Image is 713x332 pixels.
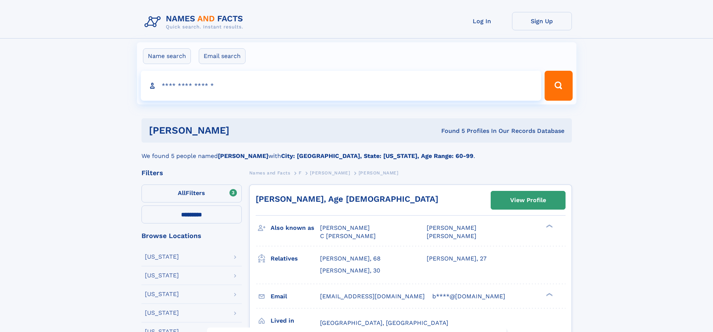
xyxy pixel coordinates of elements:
span: [PERSON_NAME] [427,224,476,231]
input: search input [141,71,542,101]
div: We found 5 people named with . [141,143,572,161]
a: Names and Facts [249,168,290,177]
a: [PERSON_NAME], Age [DEMOGRAPHIC_DATA] [256,194,438,204]
div: View Profile [510,192,546,209]
a: [PERSON_NAME] [310,168,350,177]
button: Search Button [545,71,572,101]
span: [GEOGRAPHIC_DATA], [GEOGRAPHIC_DATA] [320,319,448,326]
div: Filters [141,170,242,176]
span: All [178,189,186,197]
h1: [PERSON_NAME] [149,126,335,135]
div: Browse Locations [141,232,242,239]
a: [PERSON_NAME], 68 [320,255,381,263]
span: C [PERSON_NAME] [320,232,376,240]
label: Filters [141,185,242,202]
b: [PERSON_NAME] [218,152,268,159]
span: F [299,170,302,176]
img: Logo Names and Facts [141,12,249,32]
h3: Also known as [271,222,320,234]
a: Sign Up [512,12,572,30]
h3: Relatives [271,252,320,265]
b: City: [GEOGRAPHIC_DATA], State: [US_STATE], Age Range: 60-99 [281,152,473,159]
span: [EMAIL_ADDRESS][DOMAIN_NAME] [320,293,425,300]
a: [PERSON_NAME], 27 [427,255,487,263]
a: View Profile [491,191,565,209]
a: [PERSON_NAME], 30 [320,266,380,275]
div: Found 5 Profiles In Our Records Database [335,127,564,135]
span: [PERSON_NAME] [310,170,350,176]
div: [US_STATE] [145,291,179,297]
span: [PERSON_NAME] [427,232,476,240]
div: [US_STATE] [145,272,179,278]
div: ❯ [544,224,553,229]
span: [PERSON_NAME] [320,224,370,231]
div: [US_STATE] [145,310,179,316]
div: ❯ [544,292,553,297]
h3: Email [271,290,320,303]
label: Name search [143,48,191,64]
span: [PERSON_NAME] [359,170,399,176]
h3: Lived in [271,314,320,327]
a: F [299,168,302,177]
a: Log In [452,12,512,30]
div: [US_STATE] [145,254,179,260]
label: Email search [199,48,246,64]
